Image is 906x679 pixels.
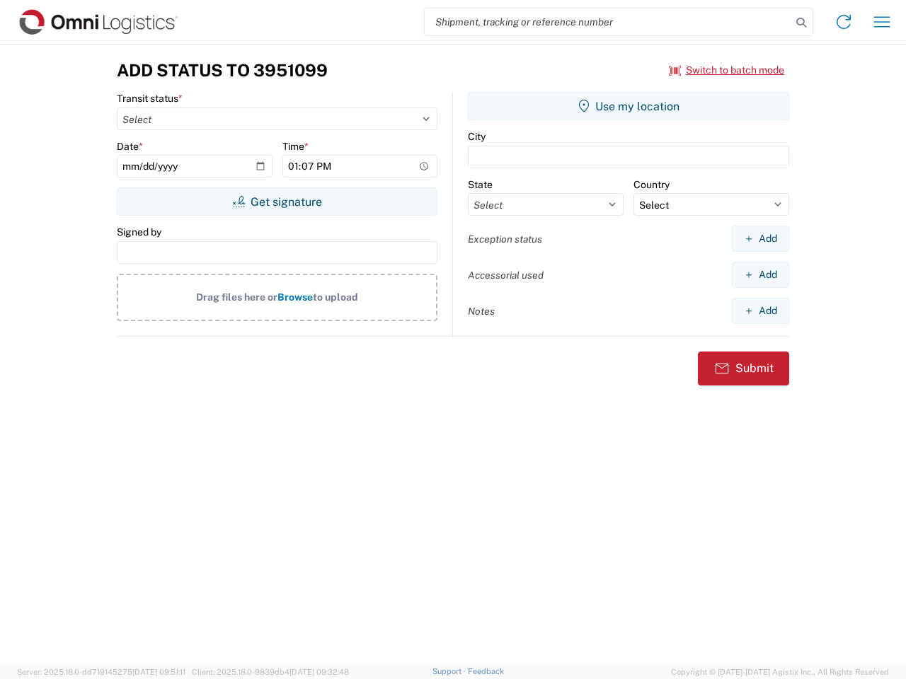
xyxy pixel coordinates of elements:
[732,298,789,324] button: Add
[698,352,789,385] button: Submit
[117,226,161,238] label: Signed by
[633,178,670,191] label: Country
[432,667,468,675] a: Support
[468,178,493,191] label: State
[289,668,349,676] span: [DATE] 09:32:48
[468,233,542,245] label: Exception status
[425,8,791,35] input: Shipment, tracking or reference number
[732,262,789,288] button: Add
[277,291,313,303] span: Browse
[669,59,784,82] button: Switch to batch mode
[117,140,143,153] label: Date
[468,269,544,282] label: Accessorial used
[117,60,328,81] h3: Add Status to 3951099
[192,668,349,676] span: Client: 2025.18.0-9839db4
[732,226,789,252] button: Add
[313,291,358,303] span: to upload
[468,92,789,120] button: Use my location
[17,668,185,676] span: Server: 2025.18.0-dd719145275
[468,305,495,318] label: Notes
[196,291,277,303] span: Drag files here or
[117,92,183,105] label: Transit status
[282,140,309,153] label: Time
[468,667,504,675] a: Feedback
[132,668,185,676] span: [DATE] 09:51:11
[117,187,437,216] button: Get signature
[671,666,889,678] span: Copyright © [DATE]-[DATE] Agistix Inc., All Rights Reserved
[468,130,486,143] label: City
